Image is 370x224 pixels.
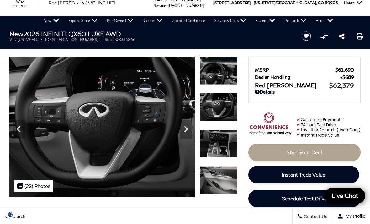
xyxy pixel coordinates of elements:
a: Specials [138,16,167,25]
span: Search [10,214,25,219]
section: Click to Open Cookie Consent Modal [3,211,18,218]
a: Share this New 2026 INFINITI QX60 LUXE AWD [339,32,345,40]
img: New 2026 DEEP EMERALD INFINITI LUXE AWD image 19 [9,57,195,197]
a: Red [PERSON_NAME] $62,379 [255,81,354,89]
a: [STREET_ADDRESS] • [US_STATE][GEOGRAPHIC_DATA], CO 80905 [213,0,338,5]
span: VIN: [9,37,18,42]
img: New 2026 DEEP EMERALD INFINITI LUXE AWD image 20 [200,129,237,157]
img: Opt-Out Icon [3,211,18,218]
span: Live Chat [328,192,362,199]
a: Research [280,16,311,25]
a: Instant Trade Value [248,166,359,183]
span: Red [PERSON_NAME] [255,82,329,89]
a: Start Your Deal [248,144,361,161]
button: Compare Vehicle [320,31,329,41]
button: Save vehicle [299,31,313,41]
span: QX334866 [115,37,135,42]
a: Unlimited Confidence [167,16,210,25]
span: MSRP [255,67,335,73]
a: New [39,16,64,25]
a: Pre-Owned [102,16,138,25]
span: Contact Us [302,214,327,219]
span: : [166,3,167,8]
span: Schedule Test Drive [282,195,327,201]
div: Previous [13,120,25,139]
a: Finance [251,16,280,25]
span: Start Your Deal [287,149,322,155]
span: $62,379 [329,81,354,89]
span: My Profile [343,214,365,219]
span: Stock: [105,37,115,42]
a: Schedule Test Drive [248,190,361,207]
span: $689 [340,74,354,80]
img: New 2026 DEEP EMERALD INFINITI LUXE AWD image 21 [200,166,237,194]
div: Next [180,120,192,139]
span: Dealer Handling [255,74,340,80]
nav: Main Navigation [39,16,338,25]
a: Live Chat [325,188,365,204]
a: Express Store [64,16,102,25]
a: [PHONE_NUMBER] [168,3,204,8]
strong: New [9,30,23,37]
span: [US_VEHICLE_IDENTIFICATION_NUMBER] [18,37,98,42]
span: Instant Trade Value [282,172,325,178]
a: Dealer Handling $689 [255,74,354,80]
h1: 2026 INFINITI QX60 LUXE AWD [9,30,291,37]
a: About [311,16,338,25]
span: $61,690 [335,67,354,73]
a: Details [255,89,354,95]
a: MSRP $61,690 [255,67,354,73]
a: Print this New 2026 INFINITI QX60 LUXE AWD [357,32,363,40]
img: New 2026 DEEP EMERALD INFINITI LUXE AWD image 19 [200,93,237,121]
button: Open user profile menu [332,208,370,224]
div: (22) Photos [14,180,53,192]
span: Service [154,3,166,8]
img: New 2026 DEEP EMERALD INFINITI LUXE AWD image 18 [200,57,237,85]
a: Service & Parts [210,16,251,25]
